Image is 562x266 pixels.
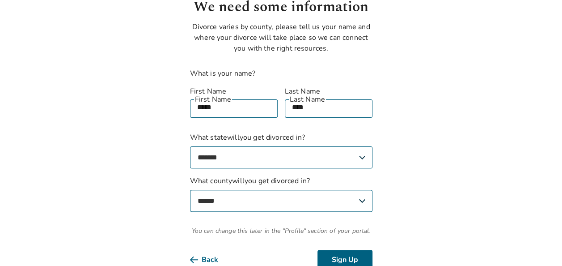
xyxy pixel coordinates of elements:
label: What is your name? [190,69,256,78]
select: What statewillyou get divorced in? [190,146,372,168]
label: Last Name [285,86,372,97]
iframe: Chat Widget [517,223,562,266]
p: Divorce varies by county, please tell us your name and where your divorce will take place so we c... [190,21,372,54]
label: What state will you get divorced in? [190,132,372,168]
label: What county will you get divorced in? [190,176,372,212]
span: You can change this later in the "Profile" section of your portal. [190,226,372,236]
label: First Name [190,86,278,97]
select: What countywillyou get divorced in? [190,190,372,212]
